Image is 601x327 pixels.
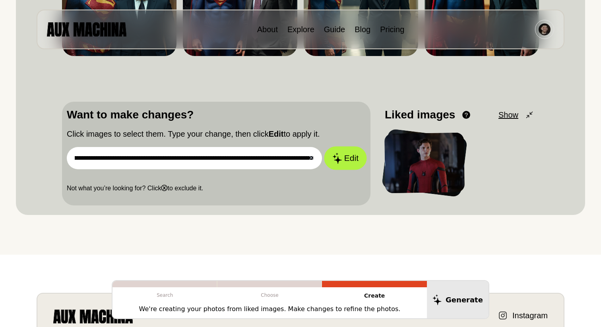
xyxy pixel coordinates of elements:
p: Not what you’re looking for? Click to exclude it. [67,184,366,193]
a: Guide [324,25,345,34]
b: ⓧ [161,185,167,192]
a: About [257,25,278,34]
img: Avatar [539,23,551,35]
p: Choose [217,287,322,303]
a: Pricing [380,25,404,34]
p: Create [322,287,427,304]
span: Show [498,109,518,121]
a: Explore [287,25,314,34]
button: ✕ [308,153,314,163]
p: Want to make changes? [67,106,366,123]
button: Generate [427,281,489,318]
img: AUX MACHINA [47,22,126,36]
p: Click images to select them. Type your change, then click to apply it. [67,128,366,140]
p: Liked images [385,106,455,123]
button: Show [498,109,534,121]
p: We're creating your photos from liked images. Make changes to refine the photos. [139,304,401,314]
b: Edit [269,130,284,138]
p: Search [112,287,217,303]
a: Blog [355,25,370,34]
button: Edit [324,147,367,170]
